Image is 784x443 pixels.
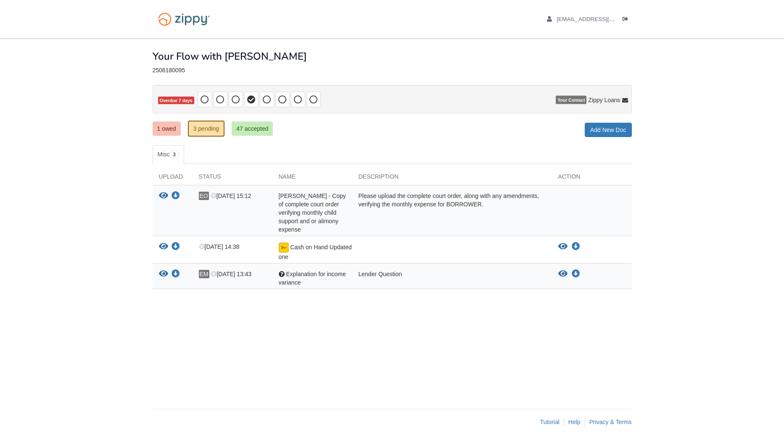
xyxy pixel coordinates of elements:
[169,150,179,159] span: 3
[193,172,272,185] div: Status
[279,244,352,260] span: Cash on Hand Updated one
[211,271,251,277] span: [DATE] 13:43
[272,172,352,185] div: Name
[352,270,552,287] div: Lender Question
[572,271,580,277] a: Download Explanation for income variance
[153,121,181,136] a: 1 owed
[172,271,180,278] a: Download Explanation for income variance
[279,271,346,286] span: Explanation for income variance
[279,243,289,253] img: Document fully signed
[159,192,168,200] button: View Ernesto Munoz - Copy of complete court order verifying monthly child support and or alimony ...
[159,243,168,251] button: View Cash on Hand Updated one
[352,192,552,234] div: Please upload the complete court order, along with any amendments, verifying the monthly expense ...
[211,192,251,199] span: [DATE] 15:12
[556,96,586,104] span: Your Contact
[623,16,632,24] a: Log out
[558,243,568,251] button: View Cash on Hand Updated one
[153,145,184,164] a: Misc
[153,51,307,62] h1: Your Flow with [PERSON_NAME]
[172,244,180,251] a: Download Cash on Hand Updated one
[572,243,580,250] a: Download Cash on Hand Updated one
[232,121,273,136] a: 47 accepted
[585,123,632,137] a: Add New Doc
[153,172,193,185] div: Upload
[352,172,552,185] div: Description
[153,67,632,74] div: 2508180095
[199,270,209,278] span: EM
[557,16,653,22] span: eolivares@blueleafresidential.com
[153,8,215,30] img: Logo
[552,172,632,185] div: Action
[547,16,653,24] a: edit profile
[588,96,620,104] span: Zippy Loans
[568,419,581,425] a: Help
[540,419,560,425] a: Tutorial
[199,243,240,250] span: [DATE] 14:38
[589,419,632,425] a: Privacy & Terms
[159,270,168,279] button: View Explanation for income variance
[279,192,346,233] span: [PERSON_NAME] - Copy of complete court order verifying monthly child support and or alimony expense
[558,270,568,278] button: View Explanation for income variance
[199,192,209,200] span: EO
[158,97,194,105] span: Overdue 7 days
[172,193,180,200] a: Download Ernesto Munoz - Copy of complete court order verifying monthly child support and or alim...
[188,121,225,137] a: 3 pending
